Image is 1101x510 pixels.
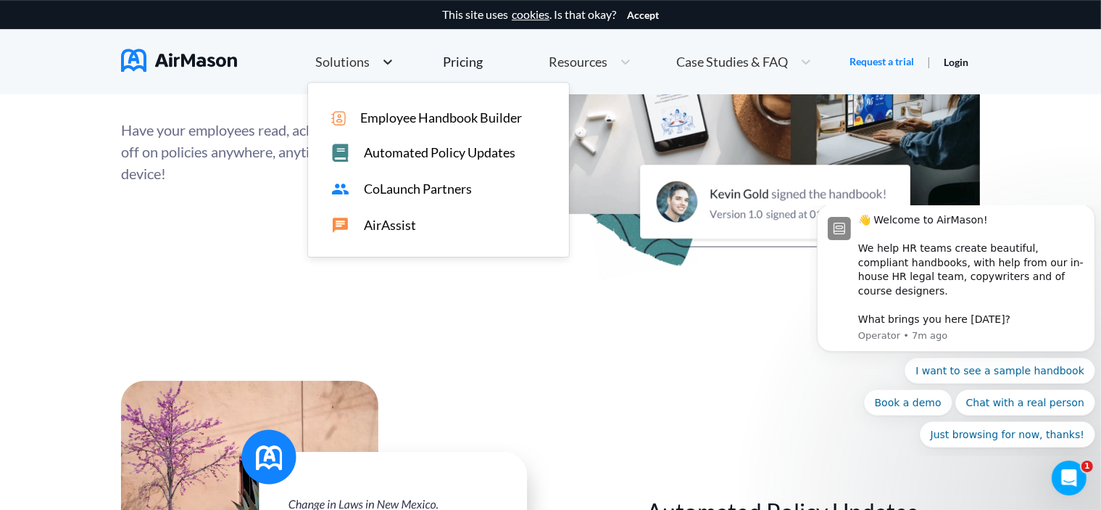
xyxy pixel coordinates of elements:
[364,218,416,233] span: AirAssist
[549,55,607,68] span: Resources
[811,206,1101,456] iframe: Intercom notifications message
[121,119,433,184] div: Have your employees read, acknowledge, and sign off on policies anywhere, anytime, from any device!
[6,152,284,242] div: Quick reply options
[109,215,284,242] button: Quick reply: Just browsing for now, thanks!
[17,11,40,34] img: Profile image for Operator
[443,49,483,75] a: Pricing
[927,54,931,68] span: |
[443,55,483,68] div: Pricing
[512,8,549,21] a: cookies
[53,184,141,210] button: Quick reply: Book a demo
[331,111,346,126] img: icon
[364,145,515,160] span: Automated Policy Updates
[144,184,284,210] button: Quick reply: Chat with a real person
[944,56,968,68] a: Login
[1052,461,1087,495] iframe: Intercom live chat
[94,152,284,178] button: Quick reply: I want to see a sample handbook
[627,9,659,21] button: Accept cookies
[1081,461,1093,472] span: 1
[849,54,914,69] a: Request a trial
[364,181,472,197] span: CoLaunch Partners
[121,49,237,72] img: AirMason Logo
[47,7,273,121] div: 👋 Welcome to AirMason! We help HR teams create beautiful, compliant handbooks, with help from our...
[360,110,522,126] span: Employee Handbook Builder
[676,55,788,68] span: Case Studies & FAQ
[47,123,273,136] p: Message from Operator, sent 7m ago
[315,55,370,68] span: Solutions
[47,7,273,121] div: Message content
